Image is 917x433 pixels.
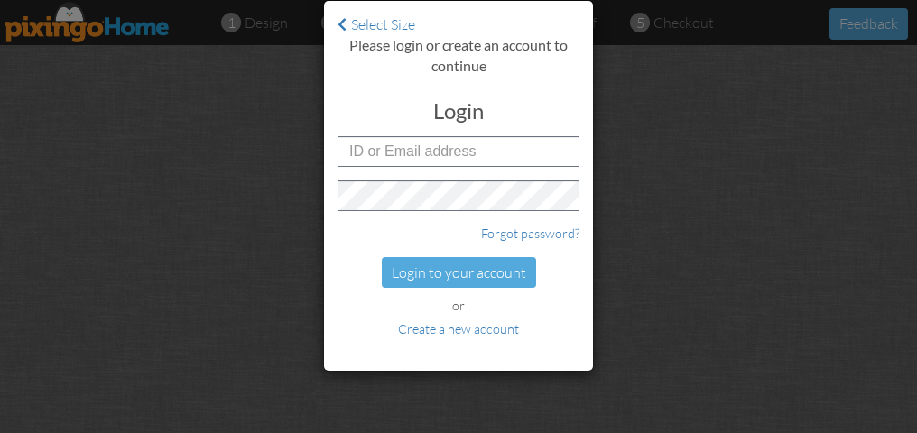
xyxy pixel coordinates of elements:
a: Create a new account [398,321,519,336]
div: or [338,297,579,316]
strong: Please login or create an account to continue [349,36,568,74]
input: ID or Email address [338,136,579,167]
div: Login to your account [382,257,536,289]
a: Select Size [338,15,415,33]
a: Forgot password? [481,226,579,241]
h3: Login [338,99,579,123]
